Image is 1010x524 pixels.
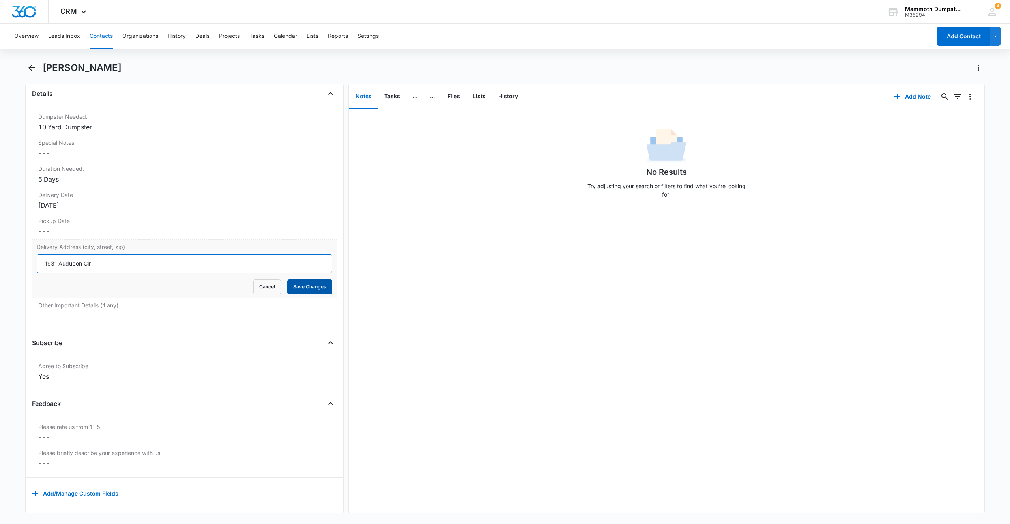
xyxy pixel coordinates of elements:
button: History [168,24,186,49]
dd: --- [38,458,331,468]
label: Pickup Date [38,217,331,225]
span: CRM [60,7,77,15]
label: Duration Needed: [38,165,331,173]
span: 4 [995,3,1001,9]
button: Reports [328,24,348,49]
button: Back [25,62,38,74]
button: Add Contact [937,27,990,46]
a: Add/Manage Custom Fields [32,493,118,500]
button: Tasks [249,24,264,49]
button: Add Note [886,87,939,106]
div: Pickup Date--- [32,213,337,240]
button: History [492,84,524,109]
div: 5 Days [38,174,331,184]
button: Cancel [253,279,281,294]
label: Delivery Address (city, street, zip) [37,243,332,251]
div: Please rate us from 1-5--- [32,419,337,445]
div: Dumpster Needed:10 Yard Dumpster [32,109,337,135]
h1: [PERSON_NAME] [43,62,122,74]
button: Overview [14,24,39,49]
div: Special Notes--- [32,135,337,161]
label: Agree to Subscribe [38,362,331,370]
div: Other Important Details (if any)--- [32,298,337,324]
dd: --- [38,432,331,442]
button: ... [424,84,441,109]
button: Settings [357,24,379,49]
button: Contacts [90,24,113,49]
div: account id [905,12,963,18]
dd: --- [38,226,331,236]
button: Tasks [378,84,406,109]
label: Please briefly describe your experience with us [38,449,331,457]
label: Other Important Details (if any) [38,301,331,309]
dd: --- [38,311,331,320]
button: Actions [972,62,985,74]
div: 10 Yard Dumpster [38,122,331,132]
button: Calendar [274,24,297,49]
label: Dumpster Needed: [38,112,331,121]
label: Delivery Date [38,191,331,199]
button: Add/Manage Custom Fields [32,484,118,503]
p: Try adjusting your search or filters to find what you’re looking for. [584,182,749,198]
h4: Feedback [32,399,61,408]
button: ... [406,84,424,109]
h1: No Results [646,166,687,178]
div: Please briefly describe your experience with us--- [32,445,337,471]
button: Projects [219,24,240,49]
img: No Data [647,127,686,166]
button: Lists [307,24,318,49]
button: Save Changes [287,279,332,294]
label: Please rate us from 1-5 [38,423,331,431]
div: Agree to SubscribeYes [32,359,337,384]
button: Filters [951,90,964,103]
button: Close [324,87,337,100]
div: Yes [38,372,331,381]
button: Leads Inbox [48,24,80,49]
input: Delivery Address (city, street, zip) [37,254,332,273]
button: Search... [939,90,951,103]
label: Special Notes [38,138,331,147]
h4: Details [32,89,53,98]
button: Organizations [122,24,158,49]
div: Delivery Date[DATE] [32,187,337,213]
h4: Subscribe [32,338,62,348]
div: Duration Needed:5 Days [32,161,337,187]
button: Files [441,84,466,109]
button: Deals [195,24,209,49]
button: Close [324,397,337,410]
div: account name [905,6,963,12]
button: Close [324,337,337,349]
dd: --- [38,148,331,158]
div: notifications count [995,3,1001,9]
div: [DATE] [38,200,331,210]
button: Overflow Menu [964,90,976,103]
button: Notes [349,84,378,109]
button: Lists [466,84,492,109]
